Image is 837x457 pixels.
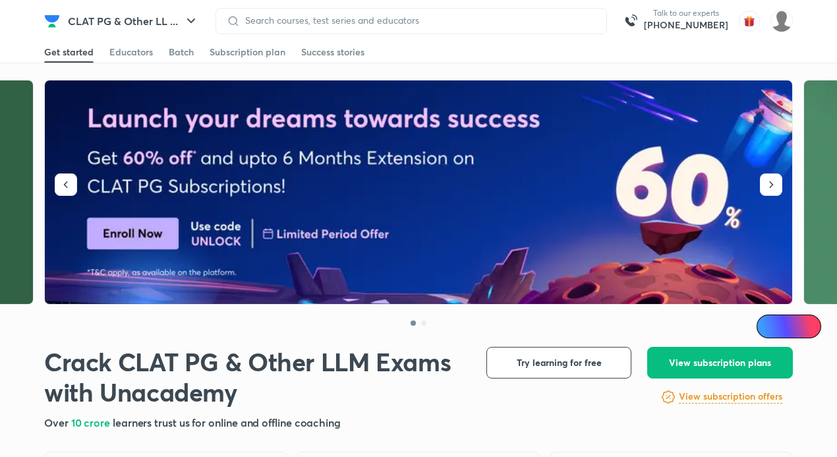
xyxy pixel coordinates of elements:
[210,46,285,59] div: Subscription plan
[109,46,153,59] div: Educators
[679,390,782,404] h6: View subscription offers
[44,347,465,407] h1: Crack CLAT PG & Other LLM Exams with Unacademy
[778,321,813,332] span: Ai Doubts
[765,321,775,332] img: Icon
[169,42,194,63] a: Batch
[44,46,94,59] div: Get started
[486,347,631,379] button: Try learning for free
[301,42,364,63] a: Success stories
[669,356,771,369] span: View subscription plans
[44,13,60,29] img: Company Logo
[739,11,760,32] img: avatar
[44,415,71,429] span: Over
[679,389,782,405] a: View subscription offers
[618,8,644,34] img: call-us
[169,46,194,59] div: Batch
[113,415,341,429] span: learners trust us for online and offline coaching
[757,315,821,338] a: Ai Doubts
[210,42,285,63] a: Subscription plan
[71,415,113,429] span: 10 crore
[644,18,728,32] a: [PHONE_NUMBER]
[647,347,793,379] button: View subscription plans
[109,42,153,63] a: Educators
[770,10,793,32] img: Adithyan
[517,356,602,369] span: Try learning for free
[301,46,364,59] div: Success stories
[644,8,728,18] p: Talk to our experts
[240,15,596,26] input: Search courses, test series and educators
[60,8,207,34] button: CLAT PG & Other LL ...
[44,42,94,63] a: Get started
